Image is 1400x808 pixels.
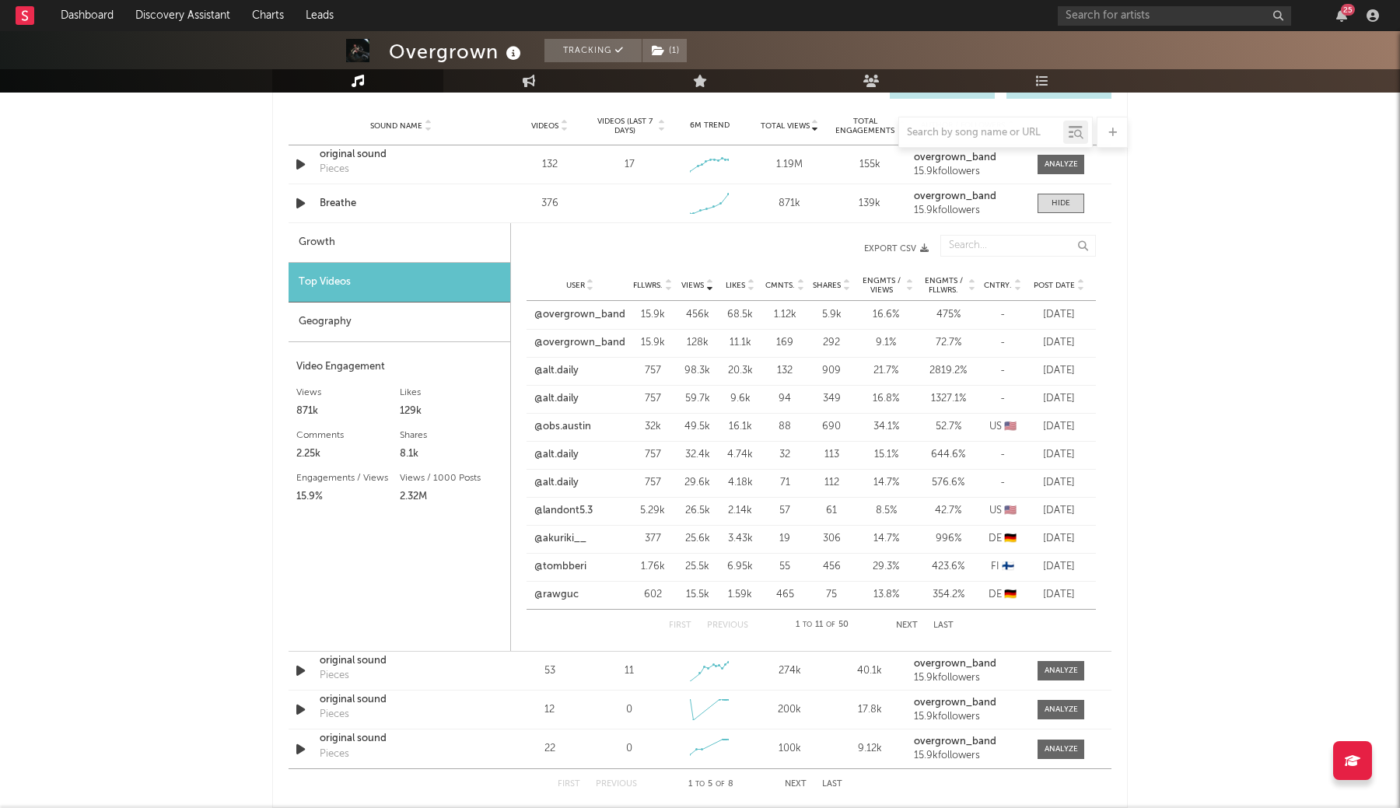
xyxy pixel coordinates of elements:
[834,196,906,212] div: 139k
[765,559,804,575] div: 55
[1336,9,1347,22] button: 25
[513,196,586,212] div: 376
[859,447,913,463] div: 15.1 %
[723,531,758,547] div: 3.43k
[754,702,826,718] div: 200k
[1058,6,1291,26] input: Search for artists
[921,475,975,491] div: 576.6 %
[633,281,663,290] span: Fllwrs.
[1030,559,1088,575] div: [DATE]
[983,531,1022,547] div: DE
[633,363,672,379] div: 757
[1341,4,1355,16] div: 25
[320,731,482,747] a: original sound
[534,587,579,603] a: @rawguc
[542,244,929,254] button: Export CSV
[785,780,807,789] button: Next
[633,587,672,603] div: 602
[680,503,715,519] div: 26.5k
[296,426,400,445] div: Comments
[914,191,996,201] strong: overgrown_band
[296,383,400,402] div: Views
[1004,589,1017,600] span: 🇩🇪
[914,166,1022,177] div: 15.9k followers
[534,531,586,547] a: @akuriki__
[921,335,975,351] div: 72.7 %
[723,363,758,379] div: 20.3k
[812,503,851,519] div: 61
[534,447,579,463] a: @alt.daily
[765,363,804,379] div: 132
[754,663,826,679] div: 274k
[534,419,591,435] a: @obs.austin
[320,747,349,762] div: Pieces
[921,587,975,603] div: 354.2 %
[320,196,482,212] div: Breathe
[320,653,482,669] a: original sound
[534,307,625,323] a: @overgrown_band
[723,559,758,575] div: 6.95k
[723,307,758,323] div: 68.5k
[534,363,579,379] a: @alt.daily
[812,559,851,575] div: 456
[716,781,725,788] span: of
[983,307,1022,323] div: -
[859,587,913,603] div: 13.8 %
[914,152,1022,163] a: overgrown_band
[834,741,906,757] div: 9.12k
[812,419,851,435] div: 690
[680,531,715,547] div: 25.6k
[765,447,804,463] div: 32
[914,698,1022,708] a: overgrown_band
[779,616,865,635] div: 1 11 50
[921,363,975,379] div: 2819.2 %
[296,445,400,463] div: 2.25k
[914,191,1022,202] a: overgrown_band
[983,447,1022,463] div: -
[914,736,996,747] strong: overgrown_band
[320,707,349,722] div: Pieces
[513,663,586,679] div: 53
[633,503,672,519] div: 5.29k
[513,741,586,757] div: 22
[921,419,975,435] div: 52.7 %
[921,276,966,295] span: Engmts / Fllwrs.
[765,503,804,519] div: 57
[983,503,1022,519] div: US
[914,712,1022,722] div: 15.9k followers
[707,621,748,630] button: Previous
[400,445,503,463] div: 8.1k
[754,196,826,212] div: 871k
[680,587,715,603] div: 15.5k
[642,39,687,62] button: (1)
[320,147,482,163] div: original sound
[983,391,1022,407] div: -
[633,475,672,491] div: 757
[534,335,625,351] a: @overgrown_band
[983,419,1022,435] div: US
[765,475,804,491] div: 71
[834,663,906,679] div: 40.1k
[626,741,632,757] div: 0
[1030,531,1088,547] div: [DATE]
[859,503,913,519] div: 8.5 %
[400,426,503,445] div: Shares
[914,659,996,669] strong: overgrown_band
[723,419,758,435] div: 16.1k
[765,281,795,290] span: Cmnts.
[859,335,913,351] div: 9.1 %
[633,391,672,407] div: 757
[668,775,754,794] div: 1 5 8
[289,303,510,342] div: Geography
[633,531,672,547] div: 377
[320,162,349,177] div: Pieces
[834,702,906,718] div: 17.8k
[513,157,586,173] div: 132
[669,621,691,630] button: First
[914,152,996,163] strong: overgrown_band
[859,391,913,407] div: 16.8 %
[633,335,672,351] div: 15.9k
[400,402,503,421] div: 129k
[812,531,851,547] div: 306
